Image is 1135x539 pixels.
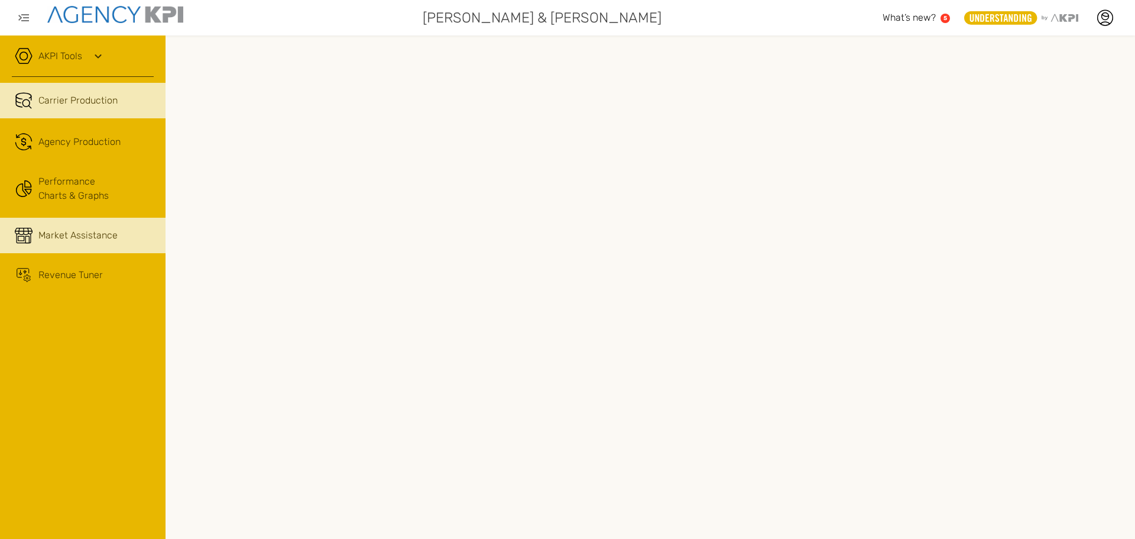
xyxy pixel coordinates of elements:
[941,14,950,23] a: 5
[943,15,947,21] text: 5
[38,135,121,149] span: Agency Production
[38,93,118,108] span: Carrier Production
[38,268,103,282] span: Revenue Tuner
[38,228,118,243] span: Market Assistance
[883,12,936,23] span: What’s new?
[423,7,661,28] span: [PERSON_NAME] & [PERSON_NAME]
[38,49,82,63] a: AKPI Tools
[47,6,183,23] img: agencykpi-logo-550x69-2d9e3fa8.png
